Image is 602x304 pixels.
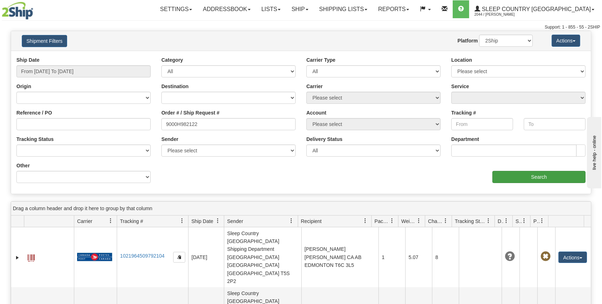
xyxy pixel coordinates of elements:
[413,215,425,227] a: Weight filter column settings
[533,218,540,225] span: Pickup Status
[451,83,469,90] label: Service
[314,0,373,18] a: Shipping lists
[428,218,443,225] span: Charge
[14,254,21,261] a: Expand
[188,227,224,287] td: [DATE]
[16,162,30,169] label: Other
[227,218,243,225] span: Sender
[27,251,35,263] a: Label
[480,6,591,12] span: Sleep Country [GEOGRAPHIC_DATA]
[558,252,587,263] button: Actions
[359,215,371,227] a: Recipient filter column settings
[373,0,415,18] a: Reports
[500,215,512,227] a: Delivery Status filter column settings
[191,218,213,225] span: Ship Date
[77,253,112,262] img: 20 - Canada Post
[482,215,495,227] a: Tracking Status filter column settings
[492,171,586,183] input: Search
[161,56,183,64] label: Category
[120,218,143,225] span: Tracking #
[440,215,452,227] a: Charge filter column settings
[256,0,286,18] a: Lists
[2,24,600,30] div: Support: 1 - 855 - 55 - 2SHIP
[161,136,178,143] label: Sender
[306,109,326,116] label: Account
[306,56,335,64] label: Carrier Type
[161,83,189,90] label: Destination
[475,11,528,18] span: 2044 / [PERSON_NAME]
[306,83,323,90] label: Carrier
[457,37,478,44] label: Platform
[451,109,476,116] label: Tracking #
[552,35,580,47] button: Actions
[306,136,342,143] label: Delivery Status
[224,227,301,287] td: Sleep Country [GEOGRAPHIC_DATA] Shipping Department [GEOGRAPHIC_DATA] [GEOGRAPHIC_DATA] [GEOGRAPH...
[498,218,504,225] span: Delivery Status
[378,227,405,287] td: 1
[536,215,548,227] a: Pickup Status filter column settings
[524,118,586,130] input: To
[455,218,486,225] span: Tracking Status
[197,0,256,18] a: Addressbook
[120,253,165,259] a: 1021964509792104
[301,227,379,287] td: [PERSON_NAME] [PERSON_NAME] CA AB EDMONTON T6C 3L5
[301,218,322,225] span: Recipient
[212,215,224,227] a: Ship Date filter column settings
[469,0,600,18] a: Sleep Country [GEOGRAPHIC_DATA] 2044 / [PERSON_NAME]
[518,215,530,227] a: Shipment Issues filter column settings
[16,83,31,90] label: Origin
[541,252,551,262] span: Pickup Not Assigned
[386,215,398,227] a: Packages filter column settings
[451,136,479,143] label: Department
[11,202,591,216] div: grid grouping header
[586,116,601,188] iframe: chat widget
[405,227,432,287] td: 5.07
[516,218,522,225] span: Shipment Issues
[161,109,220,116] label: Order # / Ship Request #
[155,0,197,18] a: Settings
[176,215,188,227] a: Tracking # filter column settings
[2,2,33,20] img: logo2044.jpg
[375,218,390,225] span: Packages
[286,0,313,18] a: Ship
[451,56,472,64] label: Location
[5,6,66,11] div: live help - online
[105,215,117,227] a: Carrier filter column settings
[286,215,298,227] a: Sender filter column settings
[16,136,54,143] label: Tracking Status
[77,218,92,225] span: Carrier
[432,227,459,287] td: 8
[173,252,185,263] button: Copy to clipboard
[22,35,67,47] button: Shipment Filters
[16,109,52,116] label: Reference / PO
[16,56,40,64] label: Ship Date
[505,252,515,262] span: Unknown
[401,218,416,225] span: Weight
[451,118,513,130] input: From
